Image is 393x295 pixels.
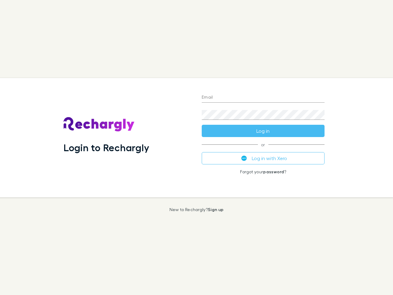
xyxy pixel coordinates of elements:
img: Xero's logo [241,155,247,161]
a: Sign up [208,207,224,212]
a: password [263,169,284,174]
span: or [202,144,325,145]
h1: Login to Rechargly [64,142,149,153]
button: Log in with Xero [202,152,325,164]
p: Forgot your ? [202,169,325,174]
img: Rechargly's Logo [64,117,135,132]
p: New to Rechargly? [169,207,224,212]
button: Log in [202,125,325,137]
